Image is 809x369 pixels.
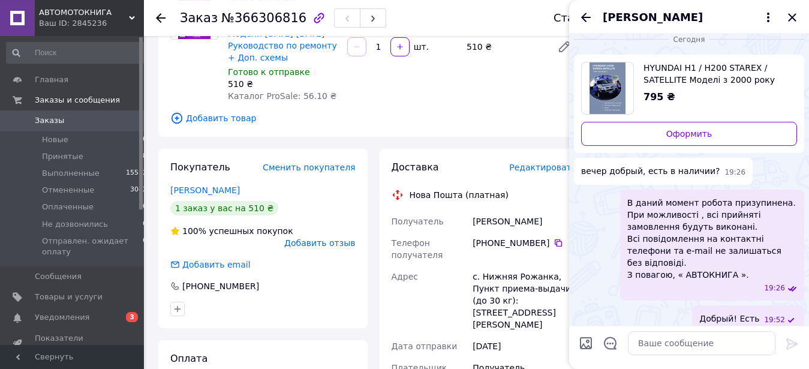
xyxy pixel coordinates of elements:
div: 510 ₴ [462,38,548,55]
span: Заказ [180,11,218,25]
span: 3 [126,312,138,322]
span: 0 [143,219,147,230]
span: Добрый! Есть [699,313,759,325]
div: 12.10.2025 [574,33,804,45]
span: Дата отправки [392,341,458,351]
span: Уведомления [35,312,89,323]
span: Покупатель [170,161,230,173]
span: Оплата [170,353,207,364]
span: Каталог ProSale: 56.10 ₴ [228,91,336,101]
span: В даний момент робота призупинена. При можливості , всі прийняті замовлення будуть виконані. Всі ... [627,197,797,281]
span: Добавить отзыв [284,238,355,248]
img: 2214087795_w700_h500_hyundai-h1-.jpg [590,62,625,114]
span: Принятые [42,151,83,162]
span: 19:26 12.10.2025 [724,167,745,178]
span: Оплаченные [42,202,94,212]
a: Посмотреть товар [581,62,797,115]
span: Новые [42,134,68,145]
div: Вернуться назад [156,12,166,24]
span: Редактировать [509,163,576,172]
div: Ваш ID: 2845236 [39,18,144,29]
span: Получатель [392,217,444,226]
div: 510 ₴ [228,78,338,90]
span: Телефон получателя [392,238,443,260]
span: Адрес [392,272,418,281]
span: 795 ₴ [643,91,675,103]
span: Товары и услуги [35,292,103,302]
span: вечер добрый, есть в наличии? [581,165,720,178]
span: Отмененные [42,185,94,196]
div: Статус заказа [554,12,634,24]
span: 19:26 12.10.2025 [764,283,785,293]
button: [PERSON_NAME] [603,10,775,25]
div: [PHONE_NUMBER] [473,237,576,249]
span: Отправлен. ожидает оплату [42,236,143,257]
span: Сегодня [669,35,710,45]
div: Добавить email [181,259,252,271]
span: Главная [35,74,68,85]
span: Выполненные [42,168,100,179]
a: Редактировать [552,35,576,59]
span: Сообщения [35,271,82,282]
div: Добавить email [169,259,252,271]
span: Сменить покупателя [263,163,355,172]
span: [PERSON_NAME] [603,10,703,25]
div: успешных покупок [170,225,293,237]
span: 18 [139,151,147,162]
span: 0 [143,236,147,257]
span: 0 [143,134,147,145]
span: 3042 [130,185,147,196]
span: Заказы [35,115,64,126]
span: 0 [143,202,147,212]
div: [DATE] [470,335,579,357]
span: АВТОМОТОКНИГА [39,7,129,18]
input: Поиск [6,42,148,64]
div: [PERSON_NAME] [470,211,579,232]
button: Назад [579,10,593,25]
span: Показатели работы компании [35,333,111,355]
div: 1 заказ у вас на 510 ₴ [170,201,278,215]
span: №366306816 [221,11,306,25]
button: Закрыть [785,10,799,25]
span: Доставка [392,161,439,173]
span: 100% [182,226,206,236]
span: 15572 [126,168,147,179]
span: HYUNDAI H1 / H200 STAREX / SATELLITE Моделі з 2000 року Посібник з експлуатаці, обслуговування та... [643,62,787,86]
span: Не дозвонились [42,219,108,230]
div: [PHONE_NUMBER] [181,280,260,292]
button: Открыть шаблоны ответов [603,335,618,350]
span: Заказы и сообщения [35,95,120,106]
div: Нова Пошта (платная) [407,189,512,201]
div: с. Нижняя Рожанка, Пункт приема-выдачи (до 30 кг): [STREET_ADDRESS][PERSON_NAME] [470,266,579,335]
span: Добавить товар [170,112,576,125]
span: Готово к отправке [228,67,310,77]
a: [PERSON_NAME] [170,185,240,195]
a: Оформить [581,122,797,146]
span: 19:52 12.10.2025 [764,315,785,325]
div: шт. [411,41,430,53]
